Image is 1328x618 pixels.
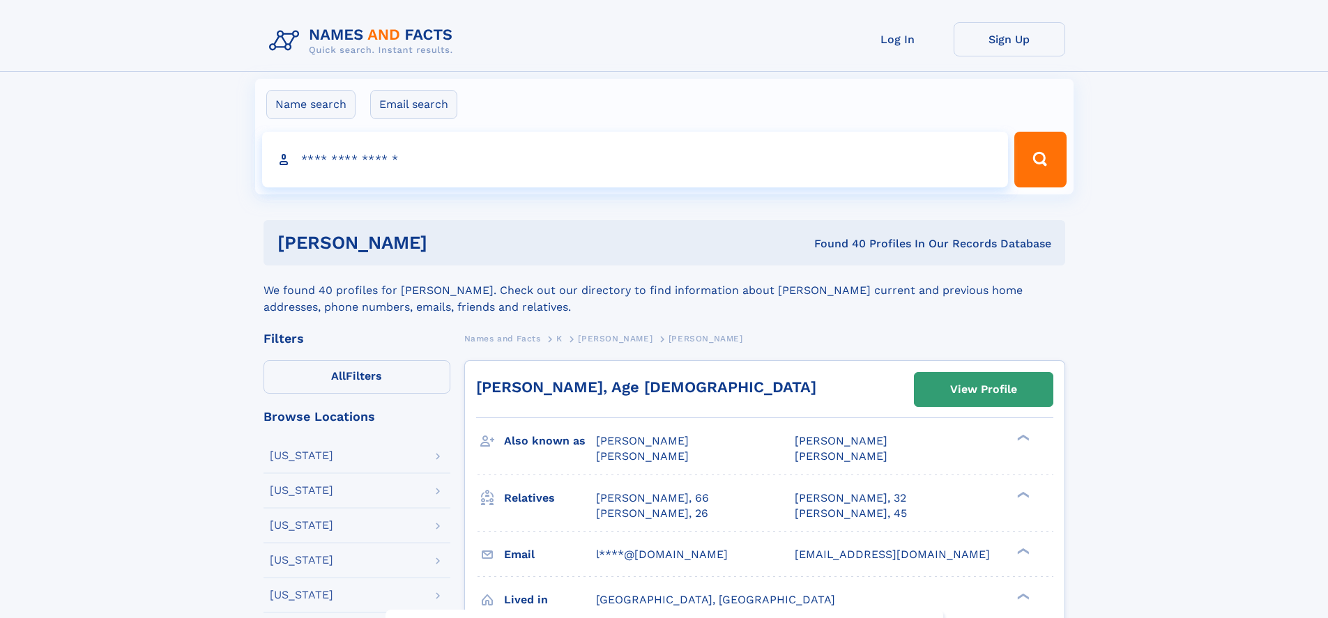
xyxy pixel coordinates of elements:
div: ❯ [1014,433,1030,442]
div: Browse Locations [264,410,450,423]
span: [PERSON_NAME] [596,434,689,447]
a: Log In [842,22,954,56]
div: [US_STATE] [270,450,333,461]
span: [PERSON_NAME] [669,334,743,343]
a: [PERSON_NAME], 32 [795,490,906,506]
label: Filters [264,360,450,394]
h3: Email [504,543,596,566]
a: [PERSON_NAME], Age [DEMOGRAPHIC_DATA] [476,378,816,396]
h3: Also known as [504,429,596,453]
button: Search Button [1014,132,1066,187]
a: [PERSON_NAME], 45 [795,506,907,521]
h1: [PERSON_NAME] [277,234,621,252]
h3: Lived in [504,588,596,612]
div: View Profile [950,373,1017,405]
span: [PERSON_NAME] [596,449,689,463]
span: K [556,334,563,343]
img: Logo Names and Facts [264,22,464,60]
a: [PERSON_NAME], 26 [596,506,708,521]
div: Filters [264,332,450,345]
span: [PERSON_NAME] [578,334,652,343]
span: [PERSON_NAME] [795,449,887,463]
a: Names and Facts [464,330,541,347]
label: Email search [370,90,457,119]
div: [US_STATE] [270,485,333,496]
span: [PERSON_NAME] [795,434,887,447]
a: [PERSON_NAME] [578,330,652,347]
input: search input [262,132,1009,187]
a: K [556,330,563,347]
span: [EMAIL_ADDRESS][DOMAIN_NAME] [795,548,990,561]
a: Sign Up [954,22,1065,56]
label: Name search [266,90,356,119]
div: We found 40 profiles for [PERSON_NAME]. Check out our directory to find information about [PERSON... [264,265,1065,316]
a: [PERSON_NAME], 66 [596,490,709,506]
div: [US_STATE] [270,555,333,566]
a: View Profile [915,373,1053,406]
div: [US_STATE] [270,520,333,531]
span: [GEOGRAPHIC_DATA], [GEOGRAPHIC_DATA] [596,593,835,606]
div: [US_STATE] [270,589,333,601]
div: ❯ [1014,490,1030,499]
div: ❯ [1014,546,1030,555]
div: Found 40 Profiles In Our Records Database [620,236,1051,252]
div: ❯ [1014,592,1030,601]
h3: Relatives [504,486,596,510]
span: All [331,369,346,383]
